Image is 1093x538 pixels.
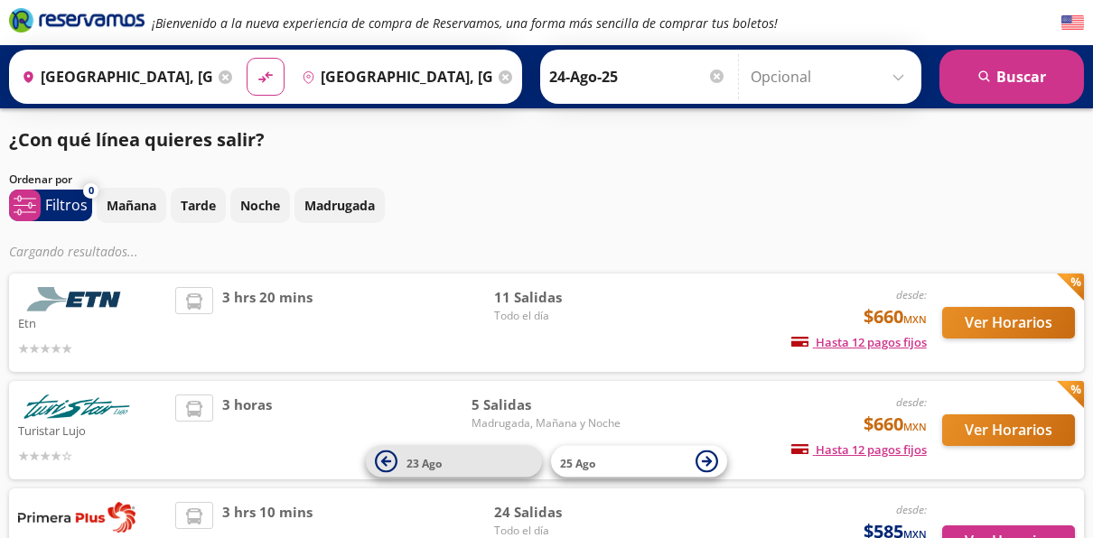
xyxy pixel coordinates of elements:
[864,303,927,330] span: $660
[1061,12,1084,34] button: English
[494,308,621,324] span: Todo el día
[549,54,726,99] input: Elegir Fecha
[896,394,927,410] em: desde:
[9,190,92,221] button: 0Filtros
[896,287,927,302] em: desde:
[240,196,280,215] p: Noche
[222,287,313,358] span: 3 hrs 20 mins
[791,441,927,458] span: Hasta 12 pagos fijos
[9,172,72,188] p: Ordenar por
[9,126,265,153] p: ¿Con qué línea quieres salir?
[472,394,621,415] span: 5 Salidas
[89,183,94,199] span: 0
[230,188,290,223] button: Noche
[9,6,145,33] i: Brand Logo
[791,334,927,350] span: Hasta 12 pagos fijos
[942,414,1075,446] button: Ver Horarios
[18,419,166,441] p: Turistar Lujo
[751,54,912,99] input: Opcional
[406,455,442,470] span: 23 Ago
[560,455,595,470] span: 25 Ago
[472,415,621,431] span: Madrugada, Mañana y Noche
[45,194,88,216] p: Filtros
[896,502,927,517] em: desde:
[494,287,621,308] span: 11 Salidas
[304,196,375,215] p: Madrugada
[181,196,216,215] p: Tarde
[9,6,145,39] a: Brand Logo
[97,188,166,223] button: Mañana
[366,446,542,478] button: 23 Ago
[294,188,385,223] button: Madrugada
[9,243,138,260] em: Cargando resultados ...
[864,411,927,438] span: $660
[152,14,778,32] em: ¡Bienvenido a la nueva experiencia de compra de Reservamos, una forma más sencilla de comprar tus...
[551,446,727,478] button: 25 Ago
[171,188,226,223] button: Tarde
[222,394,272,466] span: 3 horas
[18,287,135,311] img: Etn
[107,196,156,215] p: Mañana
[494,502,621,523] span: 24 Salidas
[18,394,135,419] img: Turistar Lujo
[18,502,135,533] img: Primera Plus
[294,54,494,99] input: Buscar Destino
[14,54,214,99] input: Buscar Origen
[942,307,1075,339] button: Ver Horarios
[939,50,1084,104] button: Buscar
[18,311,166,333] p: Etn
[903,312,927,326] small: MXN
[903,420,927,433] small: MXN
